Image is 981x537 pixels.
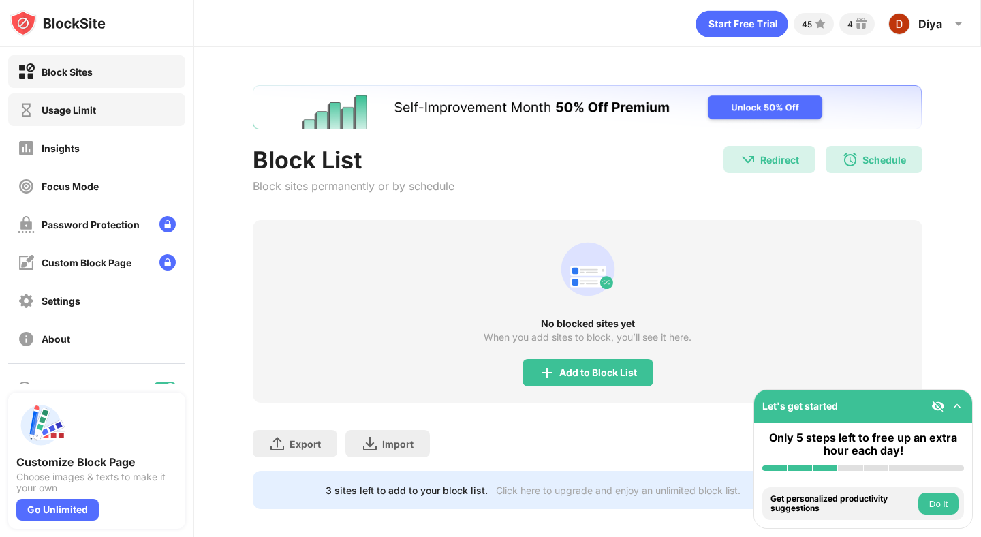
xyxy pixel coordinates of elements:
div: Schedule [862,154,906,166]
div: About [42,333,70,345]
img: logo-blocksite.svg [10,10,106,37]
div: Let's get started [762,400,838,412]
div: Block sites permanently or by schedule [253,179,454,193]
div: Focus Mode [42,181,99,192]
button: Do it [918,493,959,515]
img: reward-small.svg [853,16,869,32]
div: Custom Block Page [42,257,131,268]
div: Import [382,438,414,450]
img: lock-menu.svg [159,216,176,232]
div: Usage Limit [42,104,96,116]
img: customize-block-page-off.svg [18,254,35,271]
div: Block List [253,146,454,174]
div: Block Sites [42,66,93,78]
div: Only 5 steps left to free up an extra hour each day! [762,431,964,457]
img: blocking-icon.svg [16,380,33,397]
div: 45 [802,19,812,29]
div: Export [290,438,321,450]
div: When you add sites to block, you’ll see it here. [484,332,691,343]
div: Blocking [41,383,79,395]
img: ACg8ocLyv1sk89oaMUvfpL9VmvW3TTU8VsCEl4Wytqj6bggJ4GqGjQ=s96-c [888,13,910,35]
div: Settings [42,295,80,307]
div: Redirect [760,154,799,166]
div: animation [696,10,788,37]
div: Choose images & texts to make it your own [16,472,177,493]
div: 3 sites left to add to your block list. [326,485,488,496]
img: time-usage-off.svg [18,102,35,119]
img: lock-menu.svg [159,254,176,271]
div: Diya [918,17,942,31]
div: 4 [847,19,853,29]
img: block-on.svg [18,63,35,80]
div: Add to Block List [559,367,637,378]
img: about-off.svg [18,331,35,348]
div: No blocked sites yet [253,318,922,329]
iframe: Banner [253,85,922,129]
img: focus-off.svg [18,178,35,195]
div: Password Protection [42,219,140,230]
div: animation [555,236,621,302]
div: Click here to upgrade and enjoy an unlimited block list. [496,485,741,496]
img: points-small.svg [812,16,828,32]
img: settings-off.svg [18,292,35,309]
img: push-custom-page.svg [16,401,65,450]
img: omni-setup-toggle.svg [950,399,964,413]
img: password-protection-off.svg [18,216,35,233]
img: eye-not-visible.svg [931,399,945,413]
div: Go Unlimited [16,499,99,521]
div: Get personalized productivity suggestions [770,494,915,514]
div: Customize Block Page [16,455,177,469]
div: Insights [42,142,80,154]
img: insights-off.svg [18,140,35,157]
